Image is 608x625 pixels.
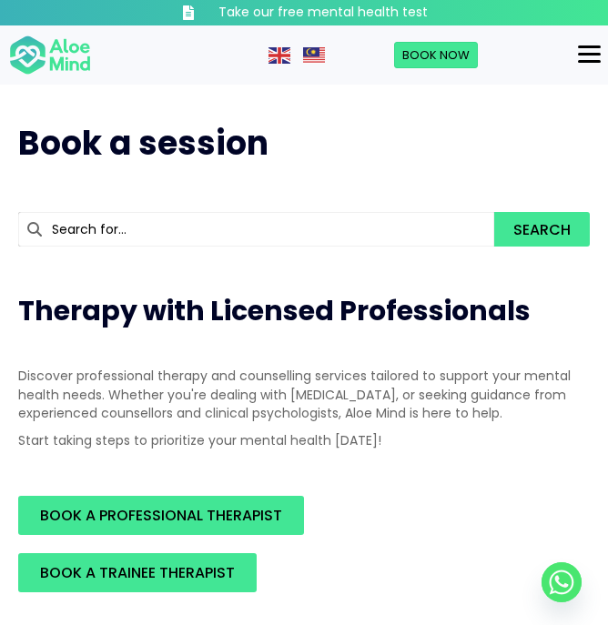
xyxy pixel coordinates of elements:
[9,35,91,76] img: Aloe mind Logo
[18,212,494,247] input: Search for...
[18,496,304,535] a: BOOK A PROFESSIONAL THERAPIST
[18,291,531,330] span: Therapy with Licensed Professionals
[218,4,428,22] h3: Take our free mental health test
[494,212,590,247] button: Search
[269,47,290,64] img: en
[18,553,257,592] a: BOOK A TRAINEE THERAPIST
[542,562,582,602] a: Whatsapp
[269,45,292,64] a: English
[40,562,235,583] span: BOOK A TRAINEE THERAPIST
[394,42,478,69] a: Book Now
[40,505,282,526] span: BOOK A PROFESSIONAL THERAPIST
[303,47,325,64] img: ms
[303,45,327,64] a: Malay
[140,4,468,22] a: Take our free mental health test
[18,431,590,449] p: Start taking steps to prioritize your mental health [DATE]!
[18,367,590,422] p: Discover professional therapy and counselling services tailored to support your mental health nee...
[18,120,269,166] span: Book a session
[402,46,470,64] span: Book Now
[571,39,608,70] button: Menu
